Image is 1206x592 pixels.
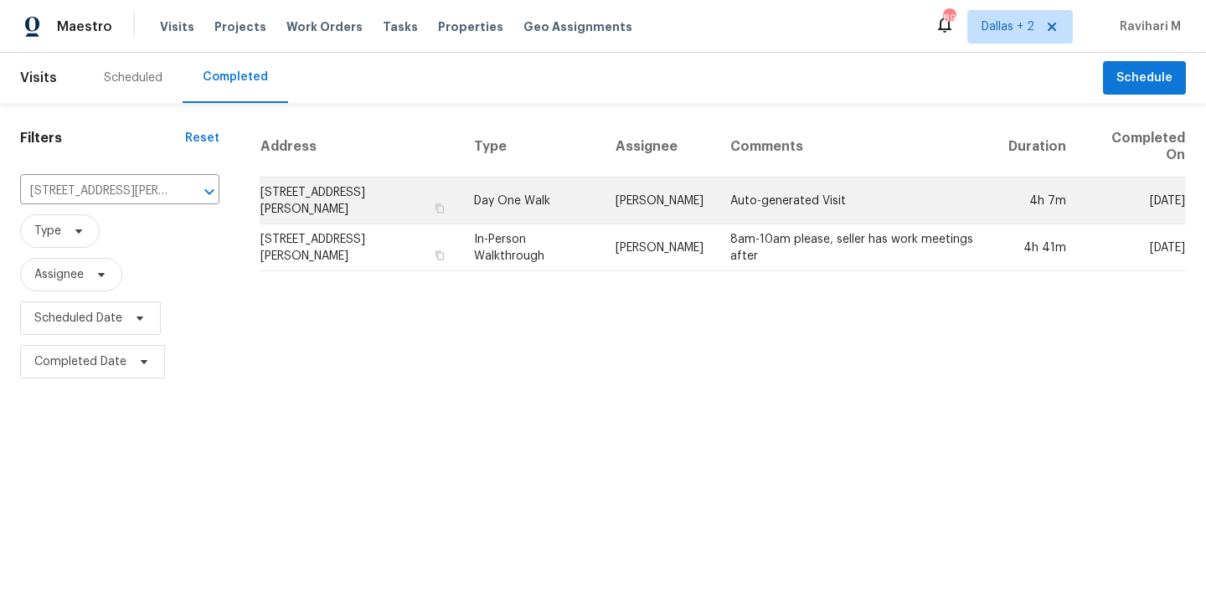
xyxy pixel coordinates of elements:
[203,69,268,85] div: Completed
[432,201,447,216] button: Copy Address
[461,224,602,271] td: In-Person Walkthrough
[1080,224,1186,271] td: [DATE]
[523,18,632,35] span: Geo Assignments
[20,130,185,147] h1: Filters
[995,116,1080,178] th: Duration
[34,353,126,370] span: Completed Date
[1080,116,1186,178] th: Completed On
[717,224,995,271] td: 8am-10am please, seller has work meetings after
[260,116,461,178] th: Address
[1103,61,1186,95] button: Schedule
[995,224,1080,271] td: 4h 41m
[461,178,602,224] td: Day One Walk
[198,180,221,203] button: Open
[717,178,995,224] td: Auto-generated Visit
[57,18,112,35] span: Maestro
[602,224,717,271] td: [PERSON_NAME]
[104,69,162,86] div: Scheduled
[286,18,363,35] span: Work Orders
[1113,18,1181,35] span: Ravihari M
[383,21,418,33] span: Tasks
[20,59,57,96] span: Visits
[214,18,266,35] span: Projects
[995,178,1080,224] td: 4h 7m
[602,116,717,178] th: Assignee
[34,310,122,327] span: Scheduled Date
[34,266,84,283] span: Assignee
[602,178,717,224] td: [PERSON_NAME]
[432,248,447,263] button: Copy Address
[34,223,61,239] span: Type
[1116,68,1172,89] span: Schedule
[1080,178,1186,224] td: [DATE]
[260,224,461,271] td: [STREET_ADDRESS][PERSON_NAME]
[717,116,995,178] th: Comments
[160,18,194,35] span: Visits
[982,18,1034,35] span: Dallas + 2
[461,116,602,178] th: Type
[260,178,461,224] td: [STREET_ADDRESS][PERSON_NAME]
[185,130,219,147] div: Reset
[438,18,503,35] span: Properties
[943,10,955,27] div: 89
[20,178,173,204] input: Search for an address...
